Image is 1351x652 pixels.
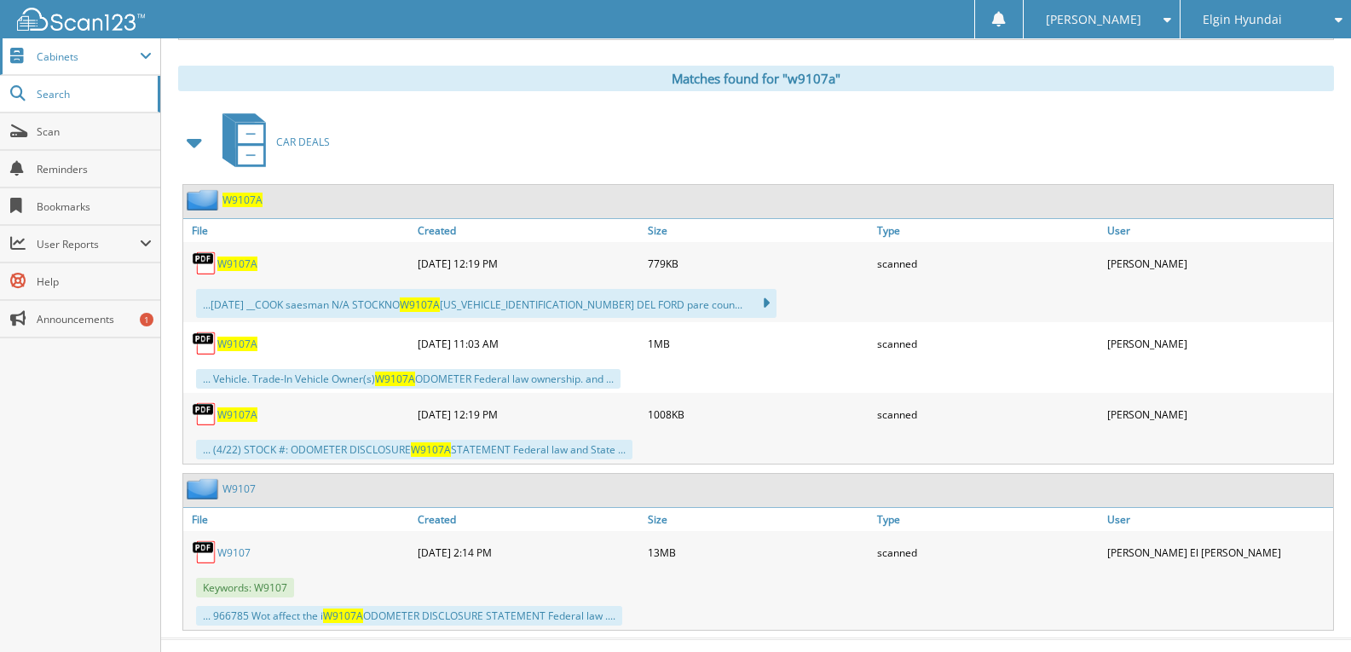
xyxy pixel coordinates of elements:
span: W9107A [400,297,440,312]
a: Size [644,508,874,531]
span: [PERSON_NAME] [1046,14,1141,25]
div: scanned [873,246,1103,280]
div: 779KB [644,246,874,280]
div: [DATE] 11:03 AM [413,326,644,361]
a: Created [413,508,644,531]
div: Matches found for "w9107a" [178,66,1334,91]
a: W9107A [217,407,257,422]
img: scan123-logo-white.svg [17,8,145,31]
div: [DATE] 12:19 PM [413,246,644,280]
img: PDF.png [192,251,217,276]
div: [PERSON_NAME] El [PERSON_NAME] [1103,535,1333,569]
div: 13MB [644,535,874,569]
div: ... 966785 Wot affect the i ODOMETER DISCLOSURE STATEMENT Federal law .... [196,606,622,626]
span: Reminders [37,162,152,176]
span: Announcements [37,312,152,326]
span: W9107A [375,372,415,386]
a: W9107A [222,193,263,207]
div: scanned [873,535,1103,569]
a: File [183,508,413,531]
a: W9107A [217,257,257,271]
a: User [1103,508,1333,531]
img: folder2.png [187,189,222,211]
div: ... (4/22) STOCK #: ODOMETER DISCLOSURE STATEMENT Federal law and State ... [196,440,632,459]
img: PDF.png [192,539,217,565]
span: Scan [37,124,152,139]
img: PDF.png [192,331,217,356]
span: Elgin Hyundai [1203,14,1282,25]
a: Type [873,508,1103,531]
a: W9107A [217,337,257,351]
div: [PERSON_NAME] [1103,246,1333,280]
span: User Reports [37,237,140,251]
span: W9107A [411,442,451,457]
a: W9107 [222,482,256,496]
a: File [183,219,413,242]
a: W9107 [217,545,251,560]
div: [DATE] 2:14 PM [413,535,644,569]
span: Help [37,274,152,289]
div: 1008KB [644,397,874,431]
span: Bookmarks [37,199,152,214]
img: PDF.png [192,401,217,427]
div: ...[DATE] __COOK saesman N/A STOCKNO [US_VEHICLE_IDENTIFICATION_NUMBER] DEL FORD pare coun... [196,289,777,318]
div: [PERSON_NAME] [1103,326,1333,361]
a: Type [873,219,1103,242]
a: User [1103,219,1333,242]
span: W9107A [323,609,363,623]
span: Cabinets [37,49,140,64]
a: CAR DEALS [212,108,330,176]
img: folder2.png [187,478,222,499]
div: [DATE] 12:19 PM [413,397,644,431]
div: ... Vehicle. Trade-In Vehicle Owner(s) ODOMETER Federal law ownership. and ... [196,369,621,389]
span: Search [37,87,149,101]
div: scanned [873,397,1103,431]
a: Size [644,219,874,242]
div: scanned [873,326,1103,361]
div: 1 [140,313,153,326]
span: Keywords: W9107 [196,578,294,597]
span: CAR DEALS [276,135,330,149]
div: [PERSON_NAME] [1103,397,1333,431]
a: Created [413,219,644,242]
div: 1MB [644,326,874,361]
